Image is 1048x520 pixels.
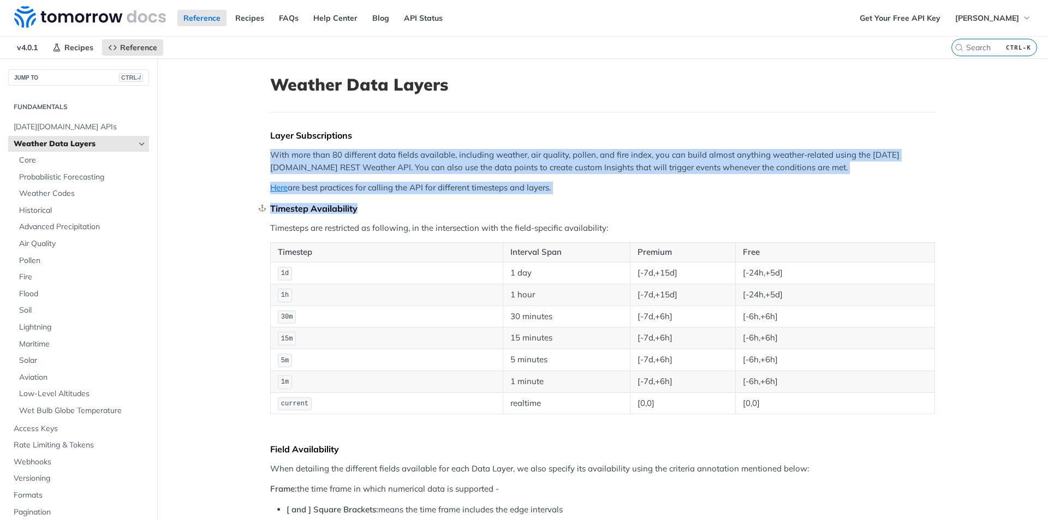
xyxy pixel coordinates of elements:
div: Field Availability [270,444,935,455]
span: Pagination [14,507,146,518]
a: Recipes [229,10,270,26]
a: Access Keys [8,421,149,437]
td: [-7d,+15d] [630,284,736,306]
a: Aviation [14,369,149,386]
span: Weather Codes [19,188,146,199]
a: API Status [398,10,449,26]
h1: Weather Data Layers [270,75,935,94]
a: Webhooks [8,454,149,470]
a: Fire [14,269,149,285]
p: Timesteps are restricted as following, in the intersection with the field-specific availability: [270,222,935,235]
span: Reference [120,43,157,52]
a: Get Your Free API Key [854,10,946,26]
a: Help Center [307,10,364,26]
span: current [281,400,308,408]
td: [-7d,+15d] [630,262,736,284]
a: Versioning [8,470,149,487]
span: [DATE][DOMAIN_NAME] APIs [14,122,146,133]
kbd: CTRL-K [1003,42,1034,53]
span: 1h [281,291,289,299]
a: Reference [177,10,227,26]
a: Formats [8,487,149,504]
a: Here [270,182,288,193]
button: [PERSON_NAME] [949,10,1037,26]
div: Layer Subscriptions [270,130,935,141]
a: Lightning [14,319,149,336]
td: [0,0] [630,392,736,414]
a: Air Quality [14,236,149,252]
a: Weather Codes [14,186,149,202]
span: v4.0.1 [11,39,44,56]
span: Wet Bulb Globe Temperature [19,405,146,416]
td: [-6h,+6h] [735,370,934,392]
span: Versioning [14,473,146,484]
span: 30m [281,313,293,321]
th: Interval Span [503,243,630,262]
td: [-6h,+6h] [735,349,934,371]
a: Skip link to Timestep Availability [258,198,267,219]
a: Probabilistic Forecasting [14,169,149,186]
p: are best practices for calling the API for different timesteps and layers. [270,182,935,194]
td: [-7d,+6h] [630,306,736,327]
span: Formats [14,490,146,501]
span: Weather Data Layers [14,139,135,150]
td: [-7d,+6h] [630,327,736,349]
span: 1m [281,378,289,386]
strong: Frame: [270,483,297,494]
span: 1d [281,270,289,277]
td: [-24h,+5d] [735,262,934,284]
a: FAQs [273,10,305,26]
td: [-6h,+6h] [735,306,934,327]
td: [-7d,+6h] [630,370,736,392]
td: [-6h,+6h] [735,327,934,349]
span: 5m [281,357,289,364]
td: [-24h,+5d] [735,284,934,306]
a: Historical [14,202,149,219]
span: Probabilistic Forecasting [19,172,146,183]
div: Timestep Availability [270,203,935,214]
span: Webhooks [14,457,146,468]
td: [-7d,+6h] [630,349,736,371]
td: 30 minutes [503,306,630,327]
a: Rate Limiting & Tokens [8,437,149,453]
a: Maritime [14,336,149,352]
span: Aviation [19,372,146,383]
span: Soil [19,305,146,316]
span: Maritime [19,339,146,350]
button: Hide subpages for Weather Data Layers [138,140,146,148]
th: Free [735,243,934,262]
li: means the time frame includes the edge intervals [287,504,935,516]
svg: Search [955,43,963,52]
td: [0,0] [735,392,934,414]
span: Core [19,155,146,166]
span: 15m [281,335,293,343]
td: 15 minutes [503,327,630,349]
span: CTRL-/ [119,73,143,82]
p: When detailing the different fields available for each Data Layer, we also specify its availabili... [270,463,935,475]
span: Access Keys [14,423,146,434]
a: Soil [14,302,149,319]
span: Solar [19,355,146,366]
a: Advanced Precipitation [14,219,149,235]
th: Timestep [271,243,503,262]
span: Air Quality [19,238,146,249]
a: Reference [102,39,163,56]
a: Wet Bulb Globe Temperature [14,403,149,419]
span: Lightning [19,322,146,333]
a: Core [14,152,149,169]
td: 5 minutes [503,349,630,371]
td: 1 hour [503,284,630,306]
span: Recipes [64,43,93,52]
a: [DATE][DOMAIN_NAME] APIs [8,119,149,135]
a: Recipes [46,39,99,56]
span: Flood [19,289,146,300]
img: Tomorrow.io Weather API Docs [14,6,166,28]
a: Solar [14,352,149,369]
span: Advanced Precipitation [19,222,146,232]
a: Flood [14,286,149,302]
h2: Fundamentals [8,102,149,112]
span: Rate Limiting & Tokens [14,440,146,451]
td: 1 minute [503,370,630,392]
p: the time frame in which numerical data is supported - [270,483,935,495]
a: Weather Data LayersHide subpages for Weather Data Layers [8,136,149,152]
